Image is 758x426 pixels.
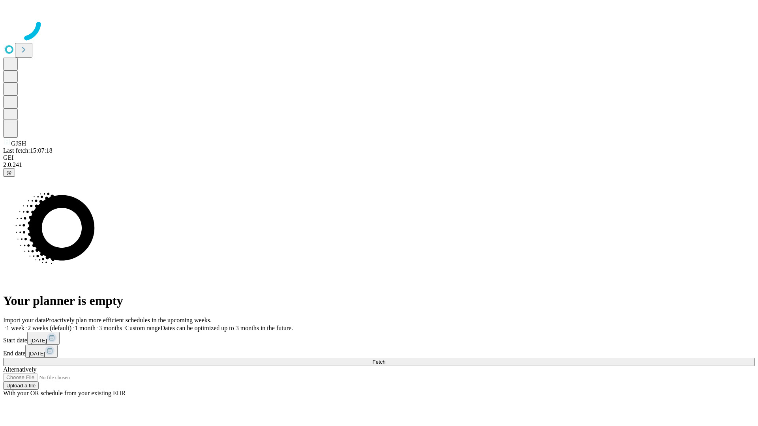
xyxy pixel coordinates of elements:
[6,170,12,176] span: @
[28,351,45,357] span: [DATE]
[3,147,53,154] span: Last fetch: 15:07:18
[3,345,755,358] div: End date
[3,161,755,168] div: 2.0.241
[75,325,96,331] span: 1 month
[372,359,385,365] span: Fetch
[3,317,46,323] span: Import your data
[3,358,755,366] button: Fetch
[28,325,71,331] span: 2 weeks (default)
[25,345,58,358] button: [DATE]
[3,390,126,396] span: With your OR schedule from your existing EHR
[3,332,755,345] div: Start date
[30,338,47,344] span: [DATE]
[125,325,160,331] span: Custom range
[46,317,212,323] span: Proactively plan more efficient schedules in the upcoming weeks.
[99,325,122,331] span: 3 months
[6,325,24,331] span: 1 week
[161,325,293,331] span: Dates can be optimized up to 3 months in the future.
[3,154,755,161] div: GEI
[3,381,39,390] button: Upload a file
[27,332,60,345] button: [DATE]
[3,293,755,308] h1: Your planner is empty
[3,366,36,373] span: Alternatively
[11,140,26,147] span: GJSH
[3,168,15,177] button: @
